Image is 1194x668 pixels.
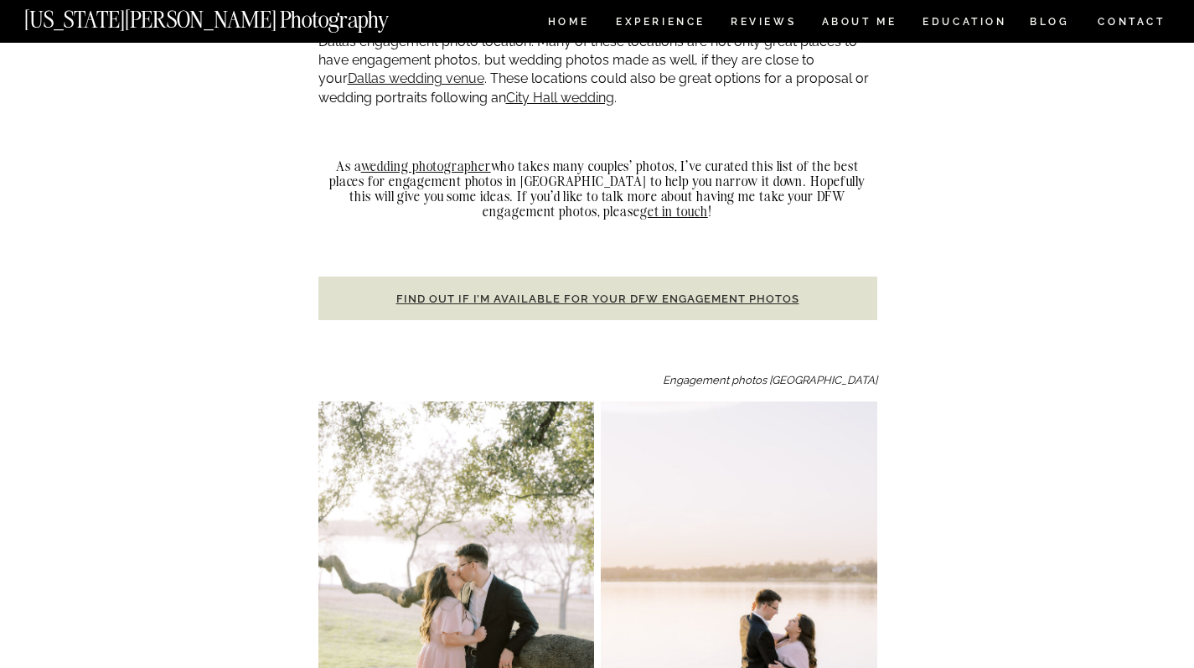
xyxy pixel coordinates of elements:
[663,374,877,386] em: Engagement photos [GEOGRAPHIC_DATA]
[348,70,484,86] a: Dallas wedding venue
[318,158,877,219] h2: As a who takes many couples’ photos, I’ve curated this list of the best places for engagement pho...
[731,17,793,31] a: REVIEWS
[396,293,799,305] a: Find out if I’m available for your DFW engagement photos
[616,17,704,31] a: Experience
[1030,17,1070,31] a: BLOG
[24,8,445,23] a: [US_STATE][PERSON_NAME] Photography
[640,203,708,220] a: get in touch
[506,90,614,106] a: City Hall wedding
[361,158,491,174] a: wedding photographer
[821,17,897,31] a: ABOUT ME
[1097,13,1166,31] a: CONTACT
[921,17,1009,31] a: EDUCATION
[318,13,877,107] p: Depending on the length of your session, it is entirely possible that we visit more than one Dall...
[545,17,592,31] a: HOME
